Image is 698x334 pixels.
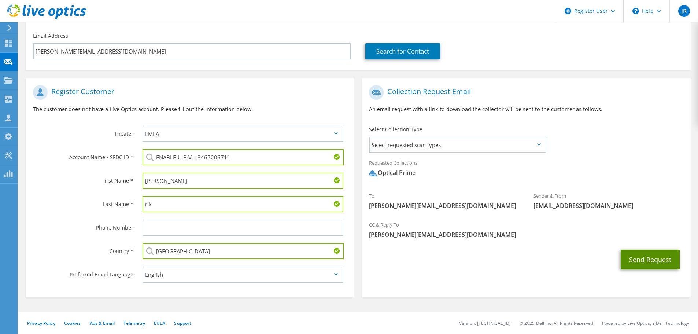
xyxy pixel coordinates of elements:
label: Select Collection Type [369,126,422,133]
div: Optical Prime [369,169,416,177]
div: Sender & From [526,188,691,213]
label: Country * [33,243,133,255]
label: Email Address [33,32,68,40]
li: Version: [TECHNICAL_ID] [459,320,511,326]
span: [PERSON_NAME][EMAIL_ADDRESS][DOMAIN_NAME] [369,231,683,239]
a: Cookies [64,320,81,326]
label: Last Name * [33,196,133,208]
li: © 2025 Dell Inc. All Rights Reserved [520,320,593,326]
h1: Collection Request Email [369,85,679,100]
span: Select requested scan types [370,137,545,152]
div: CC & Reply To [362,217,690,242]
label: First Name * [33,173,133,184]
label: Preferred Email Language [33,267,133,278]
span: [PERSON_NAME][EMAIL_ADDRESS][DOMAIN_NAME] [369,202,519,210]
label: Theater [33,126,133,137]
label: Phone Number [33,220,133,231]
label: Account Name / SFDC ID * [33,149,133,161]
a: Telemetry [123,320,145,326]
span: [EMAIL_ADDRESS][DOMAIN_NAME] [533,202,683,210]
h1: Register Customer [33,85,343,100]
li: Powered by Live Optics, a Dell Technology [602,320,689,326]
a: Support [174,320,191,326]
div: To [362,188,526,213]
a: Privacy Policy [27,320,55,326]
span: JR [678,5,690,17]
svg: \n [632,8,639,14]
a: EULA [154,320,165,326]
p: An email request with a link to download the collector will be sent to the customer as follows. [369,105,683,113]
a: Ads & Email [90,320,115,326]
div: Requested Collections [362,155,690,184]
a: Search for Contact [365,43,440,59]
p: The customer does not have a Live Optics account. Please fill out the information below. [33,105,347,113]
button: Send Request [621,250,680,269]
